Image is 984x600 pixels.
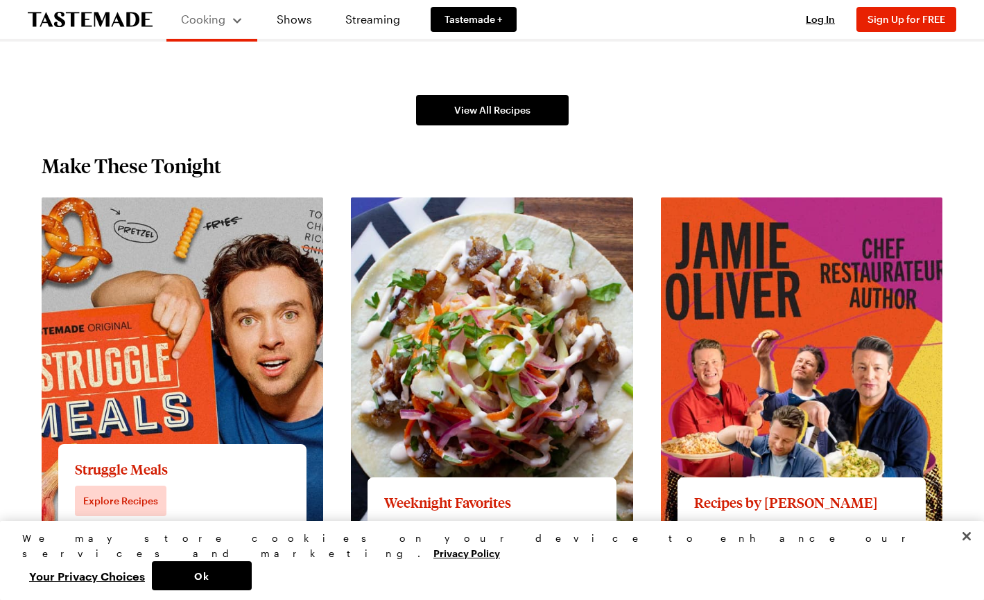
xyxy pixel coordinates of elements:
[951,521,982,552] button: Close
[42,199,230,212] a: View full content for Struggle Meals
[22,561,152,590] button: Your Privacy Choices
[416,95,569,125] a: View All Recipes
[181,12,225,26] span: Cooking
[42,153,221,178] h2: Make These Tonight
[793,12,848,26] button: Log In
[454,103,530,117] span: View All Recipes
[22,531,950,590] div: Privacy
[806,13,835,25] span: Log In
[28,12,153,28] a: To Tastemade Home Page
[444,12,503,26] span: Tastemade +
[180,6,243,33] button: Cooking
[868,13,945,25] span: Sign Up for FREE
[856,7,956,32] button: Sign Up for FREE
[433,546,500,559] a: More information about your privacy, opens in a new tab
[661,199,917,212] a: View full content for Recipes by Jamie Oliver
[431,7,517,32] a: Tastemade +
[22,531,950,561] div: We may store cookies on your device to enhance our services and marketing.
[152,561,252,590] button: Ok
[351,199,567,212] a: View full content for Weeknight Favorites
